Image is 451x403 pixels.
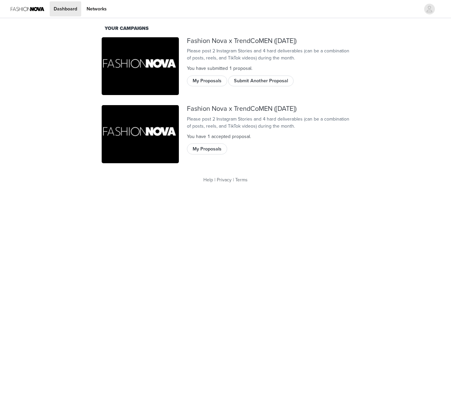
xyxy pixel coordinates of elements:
[50,1,81,16] a: Dashboard
[187,134,251,139] span: You have 1 accepted proposal .
[233,177,234,183] span: |
[187,37,349,45] div: Fashion Nova x TrendCoMEN ([DATE])
[102,105,179,163] img: Fashion Nova
[217,177,232,183] a: Privacy
[426,4,433,14] div: avatar
[228,76,294,86] button: Submit Another Proposal
[214,177,215,183] span: |
[105,25,346,32] div: Your Campaigns
[203,177,213,183] a: Help
[11,1,44,16] img: Fashion Nova Logo
[102,37,179,95] img: Fashion Nova
[187,65,252,71] span: You have submitted 1 proposal .
[187,47,349,61] div: Please post 2 Instagram Stories and 4 hard deliverables (can be a combination of posts, reels, an...
[187,143,227,154] button: My Proposals
[83,1,111,16] a: Networks
[187,116,349,130] div: Please post 2 Instagram Stories and 4 hard deliverables (can be a combination of posts, reels, an...
[235,177,248,183] a: Terms
[187,76,227,86] button: My Proposals
[187,105,349,113] div: Fashion Nova x TrendCoMEN ([DATE])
